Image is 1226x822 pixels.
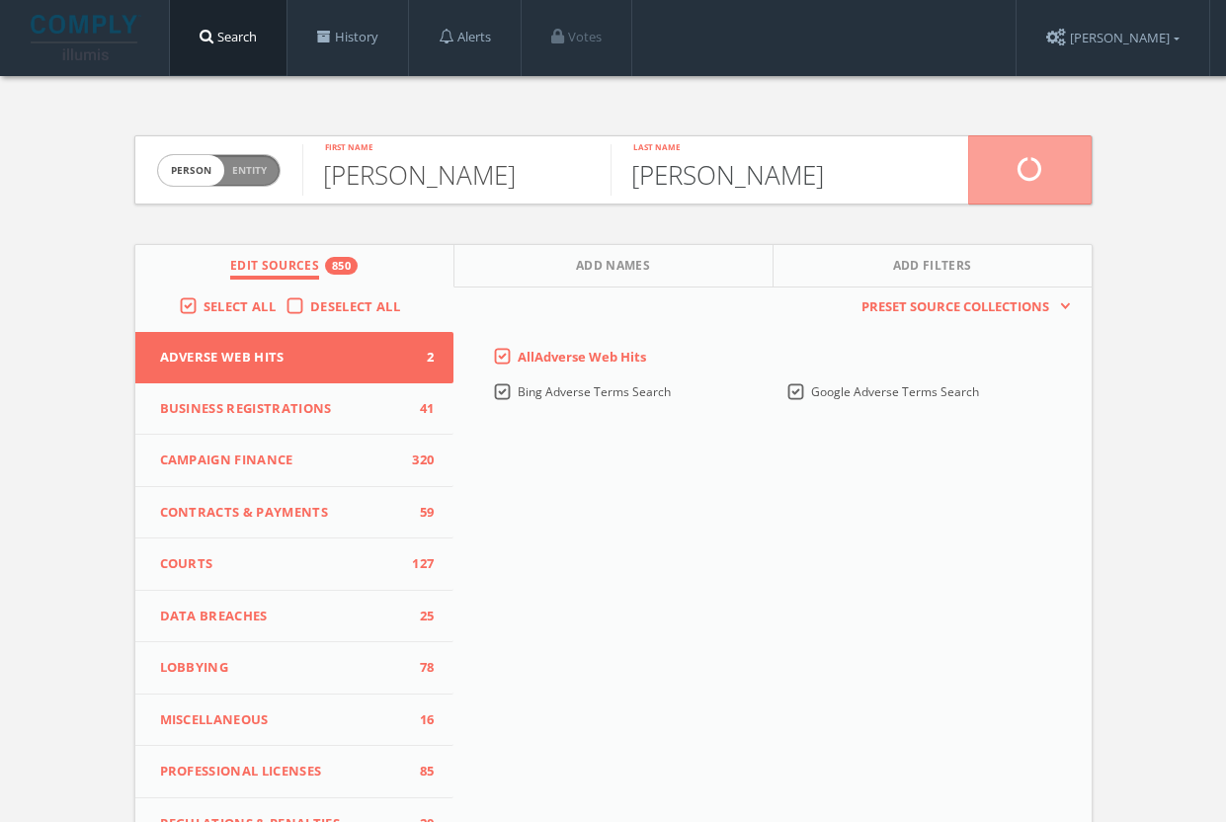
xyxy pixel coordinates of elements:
span: 127 [404,554,434,574]
span: Campaign Finance [160,451,405,470]
span: Contracts & Payments [160,503,405,523]
span: Bing Adverse Terms Search [518,383,671,400]
span: Lobbying [160,658,405,678]
span: 85 [404,762,434,781]
span: 41 [404,399,434,419]
button: Courts127 [135,538,454,591]
button: Adverse Web Hits2 [135,332,454,383]
span: Entity [232,163,267,178]
span: person [158,155,224,186]
button: Add Filters [774,245,1092,288]
span: Add Names [576,257,650,280]
span: Google Adverse Terms Search [811,383,979,400]
button: Business Registrations41 [135,383,454,436]
button: Edit Sources850 [135,245,454,288]
span: 320 [404,451,434,470]
span: Business Registrations [160,399,405,419]
span: Add Filters [893,257,972,280]
span: All Adverse Web Hits [518,348,646,366]
span: Edit Sources [230,257,319,280]
span: 16 [404,710,434,730]
span: 25 [404,607,434,626]
button: Contracts & Payments59 [135,487,454,539]
span: Adverse Web Hits [160,348,405,368]
button: Add Names [454,245,774,288]
button: Lobbying78 [135,642,454,695]
button: Preset Source Collections [852,297,1071,317]
button: Data Breaches25 [135,591,454,643]
span: Deselect All [310,297,400,315]
span: 2 [404,348,434,368]
span: 59 [404,503,434,523]
span: Miscellaneous [160,710,405,730]
span: Select All [204,297,276,315]
button: Professional Licenses85 [135,746,454,798]
div: 850 [325,257,358,275]
img: illumis [31,15,141,60]
span: Preset Source Collections [852,297,1059,317]
button: Campaign Finance320 [135,435,454,487]
button: Miscellaneous16 [135,695,454,747]
span: Courts [160,554,405,574]
span: Data Breaches [160,607,405,626]
span: Professional Licenses [160,762,405,781]
span: 78 [404,658,434,678]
